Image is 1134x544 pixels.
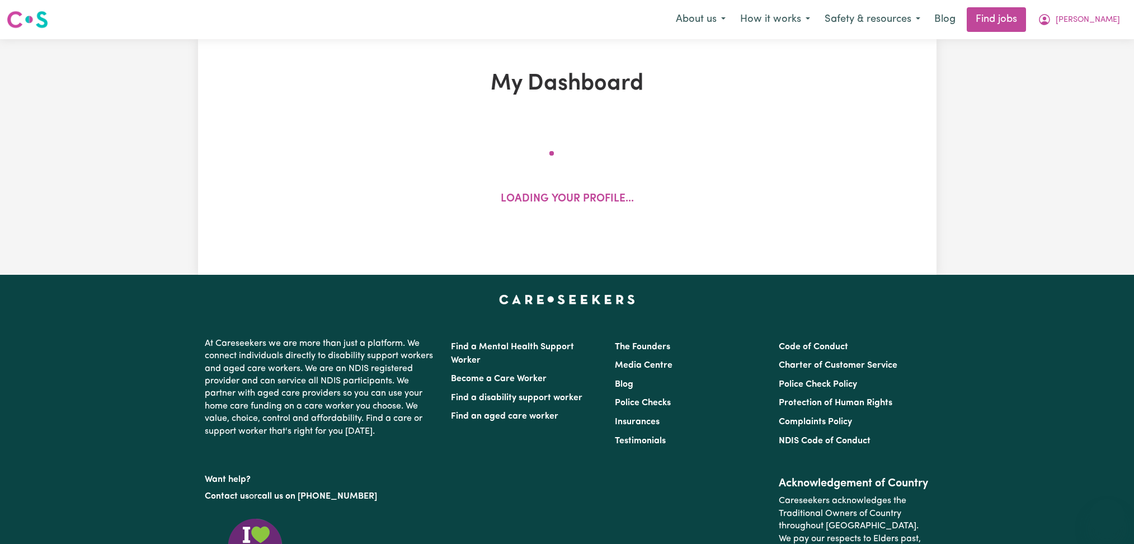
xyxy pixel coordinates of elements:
a: Careseekers logo [7,7,48,32]
button: My Account [1031,8,1127,31]
button: Safety & resources [817,8,928,31]
h1: My Dashboard [328,71,807,97]
a: Careseekers home page [499,295,635,304]
p: At Careseekers we are more than just a platform. We connect individuals directly to disability su... [205,333,437,442]
a: call us on [PHONE_NUMBER] [257,492,377,501]
a: Find a disability support worker [451,393,582,402]
a: Media Centre [615,361,672,370]
a: Police Check Policy [779,380,857,389]
p: Loading your profile... [501,191,634,208]
button: About us [669,8,733,31]
p: Want help? [205,469,437,486]
a: Become a Care Worker [451,374,547,383]
a: Protection of Human Rights [779,398,892,407]
a: Find an aged care worker [451,412,558,421]
button: How it works [733,8,817,31]
span: [PERSON_NAME] [1056,14,1120,26]
a: Find jobs [967,7,1026,32]
a: Code of Conduct [779,343,848,351]
a: Police Checks [615,398,671,407]
iframe: Button to launch messaging window [1089,499,1125,535]
a: Complaints Policy [779,418,852,426]
a: NDIS Code of Conduct [779,437,871,445]
h2: Acknowledgement of Country [779,477,929,490]
a: Contact us [205,492,249,501]
a: Testimonials [615,437,666,445]
a: Blog [615,380,633,389]
a: Find a Mental Health Support Worker [451,343,574,365]
p: or [205,486,437,507]
img: Careseekers logo [7,10,48,30]
a: Charter of Customer Service [779,361,897,370]
a: Blog [928,7,962,32]
a: Insurances [615,418,660,426]
a: The Founders [615,343,670,351]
